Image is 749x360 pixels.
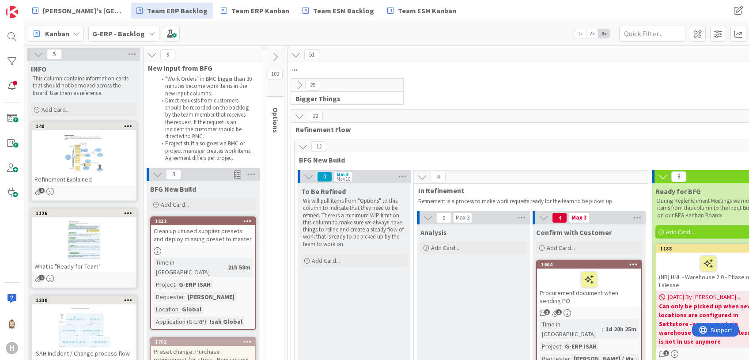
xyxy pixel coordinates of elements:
span: Team ERP Kanban [231,5,289,16]
div: Max 3 [456,216,469,220]
div: Max 10 [337,177,350,181]
span: 2 [39,188,45,193]
p: This column contains information cards that should not be moved across the board. Use them as ref... [33,75,135,97]
span: 3x [598,29,610,38]
li: Direct requests from customers should be recorded on the backlog by the team member that receives... [157,97,253,140]
span: 8 [671,171,686,182]
div: 1330 [36,297,136,303]
div: 140 [36,123,136,129]
div: G-ERP ISAH [177,280,213,289]
img: Rv [6,317,18,330]
div: 1604Procurement document when sending PO [537,261,641,307]
span: Team ESM Kanban [398,5,456,16]
span: Team ESM Backlog [313,5,374,16]
a: 1832Clean up unused supplier presets and deploy missing preset to masterTime in [GEOGRAPHIC_DATA]... [150,216,256,330]
div: 140Refinement Explained [32,122,136,185]
span: Add Card... [42,106,70,114]
a: Team ERP Backlog [131,3,213,19]
span: Options [271,107,280,133]
span: Add Card... [666,228,694,236]
div: Max 3 [571,216,587,220]
span: 1x [574,29,586,38]
div: 1126What is "Ready for Team" [32,209,136,272]
div: 21h 58m [226,262,253,272]
div: Global [180,304,204,314]
span: INFO [31,64,46,73]
span: [DATE] By [PERSON_NAME]... [668,292,740,302]
div: 1832 [151,217,255,225]
span: : [561,341,563,351]
span: Ready for BFG [655,187,701,196]
span: 29 [305,80,320,91]
div: 1330 [32,296,136,304]
span: Confirm with Customer [536,228,612,237]
div: Min 3 [337,172,348,177]
span: 1 [556,309,562,315]
span: Add Card... [312,257,340,265]
div: Refinement Explained [32,174,136,185]
span: 9 [160,49,175,60]
div: 1832Clean up unused supplier presets and deploy missing preset to master [151,217,255,245]
span: In Refinement [418,186,638,195]
div: Procurement document when sending PO [537,269,641,307]
div: 1126 [36,210,136,216]
div: What is "Ready for Team" [32,261,136,272]
span: Kanban [45,28,69,39]
p: Refinement is a process to make work requests ready for the team to be picked up [418,198,639,205]
span: : [175,280,177,289]
div: 1604 [537,261,641,269]
div: Application (G-ERP) [154,317,206,326]
div: Time in [GEOGRAPHIC_DATA] [540,319,602,339]
span: 1 [544,309,550,315]
li: Project stuff also goes via BMC or project manager creates work items. Agreement differs per proj... [157,140,253,162]
div: H [6,342,18,354]
span: Analysis [420,228,447,237]
span: Add Card... [161,201,189,208]
a: [PERSON_NAME]'s [GEOGRAPHIC_DATA] [27,3,129,19]
span: : [178,304,180,314]
span: Support [19,1,40,12]
span: 12 [311,141,326,152]
span: To Be Refined [301,187,346,196]
span: Bigger Things [295,94,392,103]
span: 1 [39,275,45,280]
div: Location [154,304,178,314]
span: 5 [47,49,62,60]
div: Isah Global [208,317,245,326]
span: New Input from BFG [148,64,252,72]
span: 22 [308,111,323,121]
div: ISAH Incident / Change process flow [32,348,136,359]
div: Project [540,341,561,351]
a: 140Refinement Explained [31,121,137,201]
span: : [602,324,603,334]
li: "Work Orders" in BMC bigger than 30 minutes become work items in the new input columns. [157,76,253,97]
span: 51 [304,49,319,60]
div: 1604 [541,261,641,268]
span: Add Card... [547,244,575,252]
div: [PERSON_NAME] [185,292,237,302]
div: 1702 [155,339,255,345]
p: We will pull items from "Options" to this column to indicate that they need to be refined. There ... [303,197,405,248]
span: 4 [431,172,446,182]
a: Team ESM Backlog [297,3,379,19]
input: Quick Filter... [619,26,685,42]
div: Project [154,280,175,289]
a: Team ERP Kanban [216,3,295,19]
span: [PERSON_NAME]'s [GEOGRAPHIC_DATA] [43,5,123,16]
span: 0 [317,171,332,182]
div: 1702 [151,338,255,346]
span: 3 [166,169,181,180]
div: 1126 [32,209,136,217]
a: Team ESM Kanban [382,3,462,19]
b: G-ERP - Backlog [92,29,145,38]
img: Visit kanbanzone.com [6,6,18,18]
div: G-ERP ISAH [563,341,599,351]
div: 1d 20h 25m [603,324,639,334]
span: 102 [268,69,283,80]
a: 1126What is "Ready for Team" [31,208,137,288]
span: BFG New Build [150,185,196,193]
div: 1330ISAH Incident / Change process flow [32,296,136,359]
div: Requester [154,292,184,302]
span: : [224,262,226,272]
div: Clean up unused supplier presets and deploy missing preset to master [151,225,255,245]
